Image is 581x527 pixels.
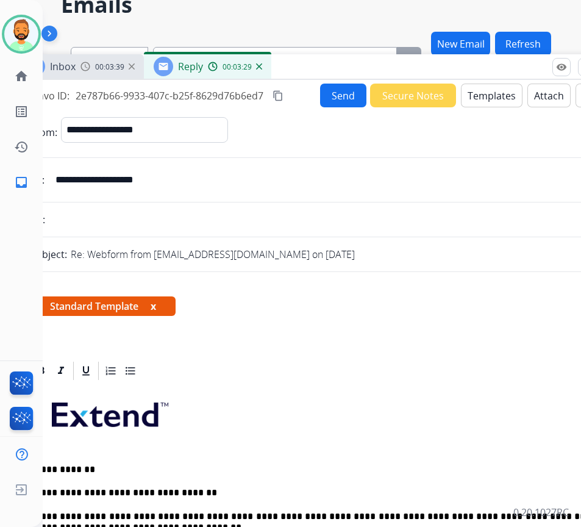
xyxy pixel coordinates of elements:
mat-icon: history [14,140,29,154]
mat-icon: inbox [14,175,29,190]
p: Subject: [30,247,67,262]
button: Refresh [495,32,551,56]
span: 00:03:39 [95,62,124,72]
span: 2e787b66-9933-407c-b25f-8629d76b6ed7 [76,89,263,102]
button: Send [320,84,366,107]
mat-icon: content_copy [273,90,283,101]
button: Templates [461,84,522,107]
button: New Email [431,32,490,56]
span: 00:03:29 [223,62,252,72]
p: Re: Webform from [EMAIL_ADDRESS][DOMAIN_NAME] on [DATE] [71,247,355,262]
img: avatar [4,17,38,51]
mat-icon: home [14,69,29,84]
div: Italic [52,362,70,380]
mat-icon: search [402,54,416,68]
div: Underline [77,362,95,380]
button: x [151,299,156,314]
span: Standard Template [30,296,176,316]
div: Bullet List [121,362,140,380]
mat-icon: list_alt [14,104,29,119]
mat-icon: remove_red_eye [556,62,567,73]
button: Secure Notes [370,84,456,107]
div: Ordered List [102,362,120,380]
p: From: [30,125,57,140]
span: Reply [178,60,203,73]
p: Convo ID: [26,88,70,103]
p: 0.20.1027RC [513,505,569,520]
button: Attach [527,84,571,107]
span: Inbox [50,60,76,73]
